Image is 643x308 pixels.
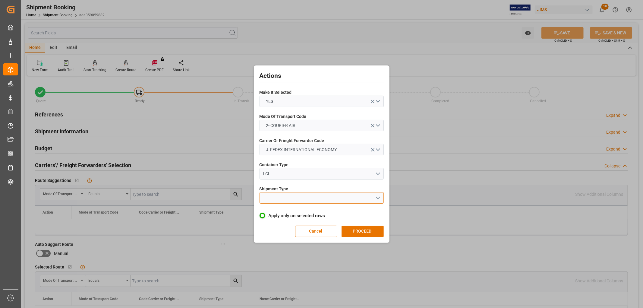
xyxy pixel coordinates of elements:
[263,147,340,153] span: J: FEDEX INTERNATIONAL ECONOMY
[260,71,384,81] h2: Actions
[263,98,276,105] span: YES
[295,226,337,237] button: Cancel
[263,122,298,129] span: 2- COURIER AIR
[260,120,384,131] button: open menu
[260,186,288,192] span: Shipment Type
[260,96,384,107] button: open menu
[260,144,384,155] button: open menu
[260,192,384,204] button: open menu
[260,168,384,179] button: open menu
[260,162,289,168] span: Container Type
[260,89,292,96] span: Make It Selected
[260,113,307,120] span: Mode Of Transport Code
[263,171,375,177] div: LCL
[260,138,324,144] span: Carrier Or Frieght Forwarder Code
[260,212,384,219] label: Apply only on selected rows
[342,226,384,237] button: PROCEED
